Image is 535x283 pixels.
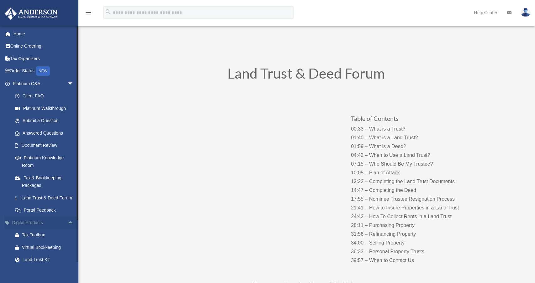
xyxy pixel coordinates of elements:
a: Tax Toolbox [9,229,83,241]
img: Anderson Advisors Platinum Portal [3,8,60,20]
h3: Table of Contents [351,115,475,125]
a: Land Trust Kit [9,254,83,266]
a: Client FAQ [9,90,83,102]
a: Portal Feedback [9,204,83,217]
a: Digital Productsarrow_drop_up [4,216,83,229]
span: arrow_drop_up [67,216,80,229]
a: Platinum Walkthrough [9,102,83,115]
a: Order StatusNEW [4,65,83,78]
a: Home [4,28,83,40]
img: User Pic [521,8,530,17]
a: Submit a Question [9,115,83,127]
a: Virtual Bookkeeping [9,241,83,254]
p: 00:33 – What is a Trust? 01:40 – What is a Land Trust? 01:59 – What is a Deed? 04:42 – When to Us... [351,125,475,265]
div: Land Trust Kit [22,256,75,264]
div: Virtual Bookkeeping [22,244,75,251]
div: NEW [36,66,50,76]
i: menu [85,9,92,16]
h1: Land Trust & Deed Forum [137,66,475,84]
a: Platinum Q&Aarrow_drop_down [4,77,83,90]
a: Platinum Knowledge Room [9,152,83,172]
a: Answered Questions [9,127,83,139]
span: arrow_drop_down [67,77,80,90]
a: menu [85,11,92,16]
a: Document Review [9,139,83,152]
a: Tax Organizers [4,52,83,65]
a: Online Ordering [4,40,83,53]
div: Tax Toolbox [22,231,75,239]
a: Land Trust & Deed Forum [9,192,80,204]
i: search [105,8,112,15]
a: Tax & Bookkeeping Packages [9,172,83,192]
